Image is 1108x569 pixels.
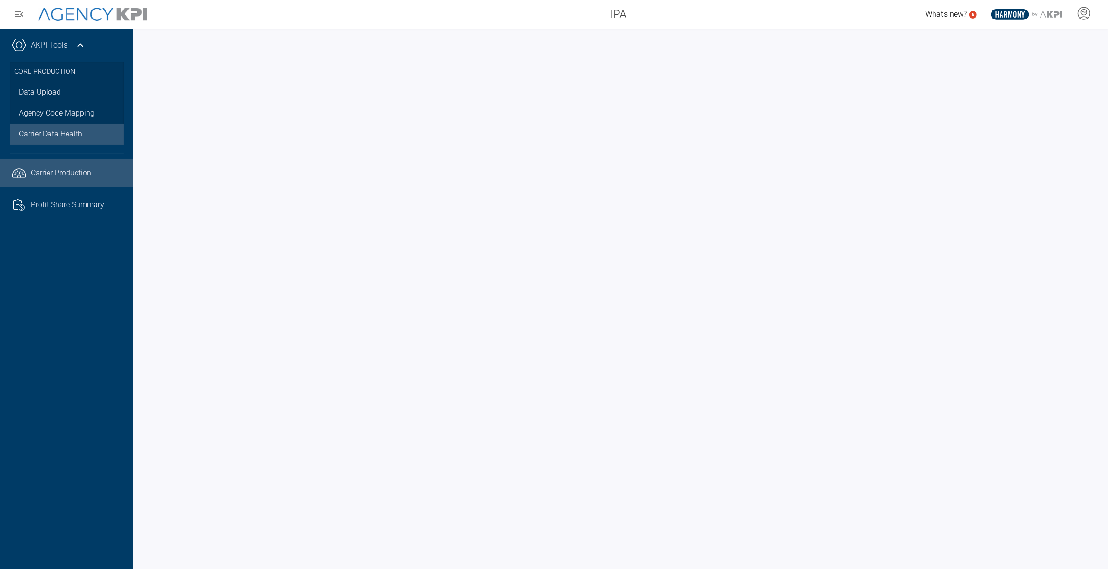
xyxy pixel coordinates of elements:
img: AgencyKPI [38,8,147,21]
span: Carrier Production [31,167,91,179]
a: Carrier Data Health [10,124,124,145]
span: What's new? [925,10,967,19]
span: IPA [610,6,626,23]
span: Carrier Data Health [19,128,82,140]
a: 5 [969,11,977,19]
a: Data Upload [10,82,124,103]
h3: Core Production [14,62,119,82]
span: Profit Share Summary [31,199,104,211]
text: 5 [972,12,974,17]
a: Agency Code Mapping [10,103,124,124]
a: AKPI Tools [31,39,67,51]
